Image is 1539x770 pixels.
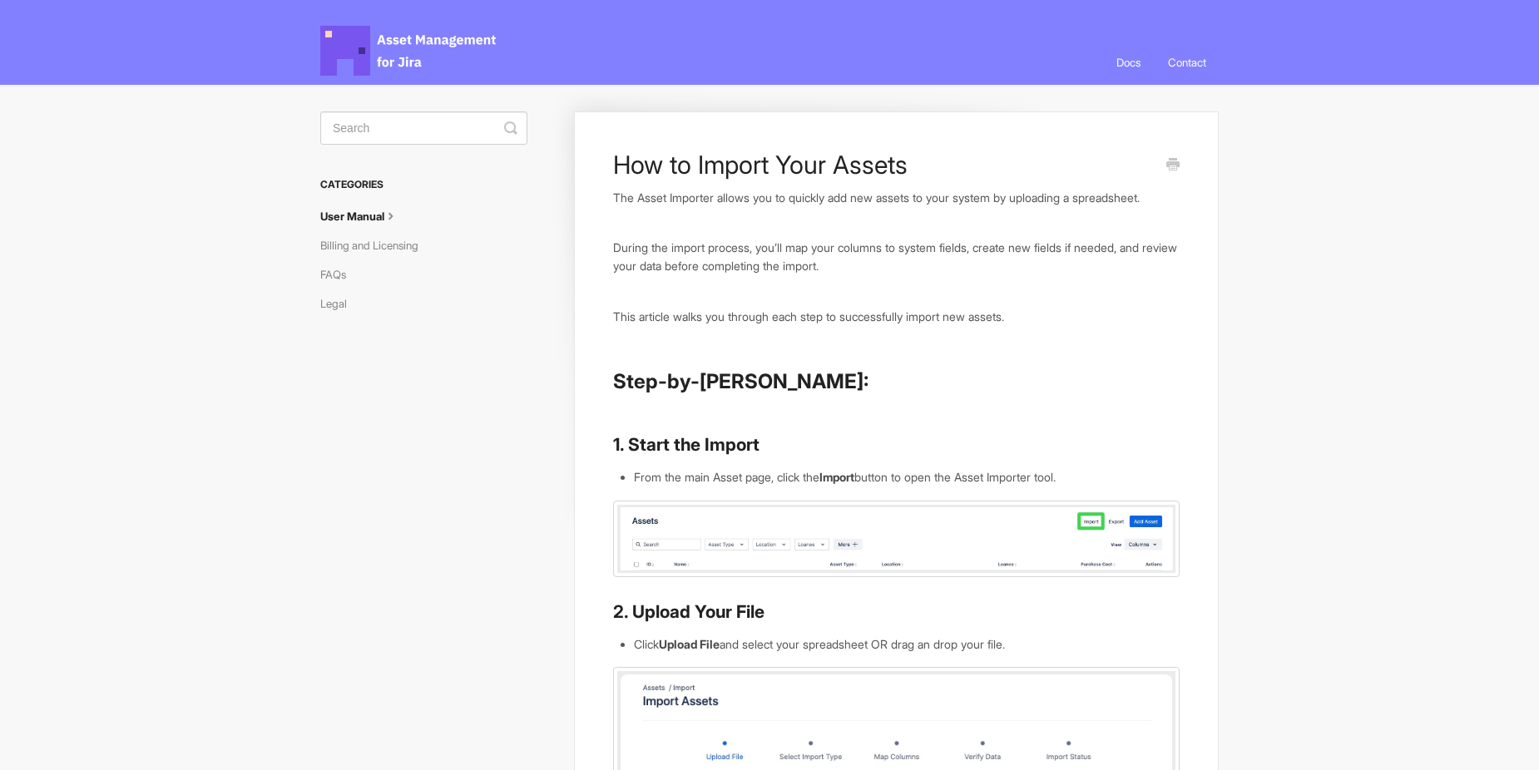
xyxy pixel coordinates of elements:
[320,111,527,145] input: Search
[613,189,1180,207] p: The Asset Importer allows you to quickly add new assets to your system by uploading a spreadsheet.
[1166,156,1180,175] a: Print this Article
[613,368,1180,395] h2: Step-by-[PERSON_NAME]:
[1155,40,1219,85] a: Contact
[659,637,720,651] strong: Upload File
[613,239,1180,274] p: During the import process, you’ll map your columns to system fields, create new fields if needed,...
[320,170,527,200] h3: Categories
[613,433,1180,457] h3: 1. Start the Import
[613,600,1180,624] h3: 2. Upload Your File
[320,203,412,230] a: User Manual
[819,470,854,484] strong: Import
[320,26,498,76] span: Asset Management for Jira Docs
[320,232,431,259] a: Billing and Licensing
[1104,40,1153,85] a: Docs
[613,501,1180,578] img: file-QvZ9KPEGLA.jpg
[320,261,359,288] a: FAQs
[634,635,1180,654] li: Click and select your spreadsheet OR drag an drop your file.
[320,290,359,317] a: Legal
[634,468,1180,486] li: From the main Asset page, click the button to open the Asset Importer tool.
[613,150,1155,180] h1: How to Import Your Assets
[613,308,1180,326] p: This article walks you through each step to successfully import new assets.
